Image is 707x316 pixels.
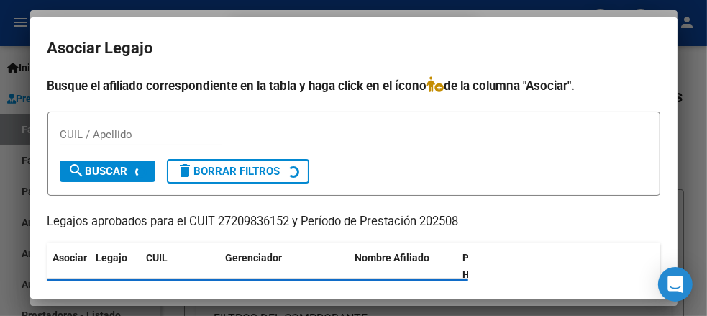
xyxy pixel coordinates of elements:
[167,159,309,184] button: Borrar Filtros
[47,76,660,95] h4: Busque el afiliado correspondiente en la tabla y haga click en el ícono de la columna "Asociar".
[53,252,88,263] span: Asociar
[226,252,283,263] span: Gerenciador
[355,252,430,263] span: Nombre Afiliado
[177,165,280,178] span: Borrar Filtros
[658,267,693,302] div: Open Intercom Messenger
[47,243,91,290] datatable-header-cell: Asociar
[220,243,350,290] datatable-header-cell: Gerenciador
[68,165,128,178] span: Buscar
[68,162,86,179] mat-icon: search
[47,35,660,62] h2: Asociar Legajo
[141,243,220,290] datatable-header-cell: CUIL
[91,243,141,290] datatable-header-cell: Legajo
[47,213,660,231] p: Legajos aprobados para el CUIT 27209836152 y Período de Prestación 202508
[177,162,194,179] mat-icon: delete
[350,243,457,290] datatable-header-cell: Nombre Afiliado
[457,243,555,290] datatable-header-cell: Periodo Habilitado
[463,252,511,280] span: Periodo Habilitado
[96,252,128,263] span: Legajo
[147,252,168,263] span: CUIL
[60,161,155,182] button: Buscar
